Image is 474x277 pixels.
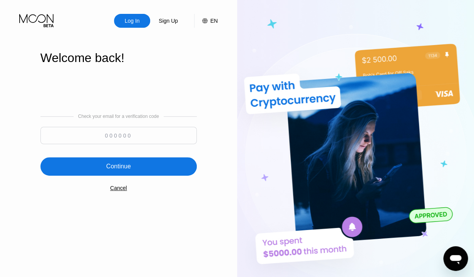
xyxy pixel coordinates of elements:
[106,163,131,170] div: Continue
[110,185,127,191] div: Cancel
[443,246,468,271] iframe: Button to launch messaging window
[210,18,218,24] div: EN
[40,127,197,144] input: 000000
[158,17,179,25] div: Sign Up
[40,157,197,176] div: Continue
[114,14,150,28] div: Log In
[194,14,218,28] div: EN
[124,17,141,25] div: Log In
[40,51,197,65] div: Welcome back!
[78,114,159,119] div: Check your email for a verification code
[150,14,186,28] div: Sign Up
